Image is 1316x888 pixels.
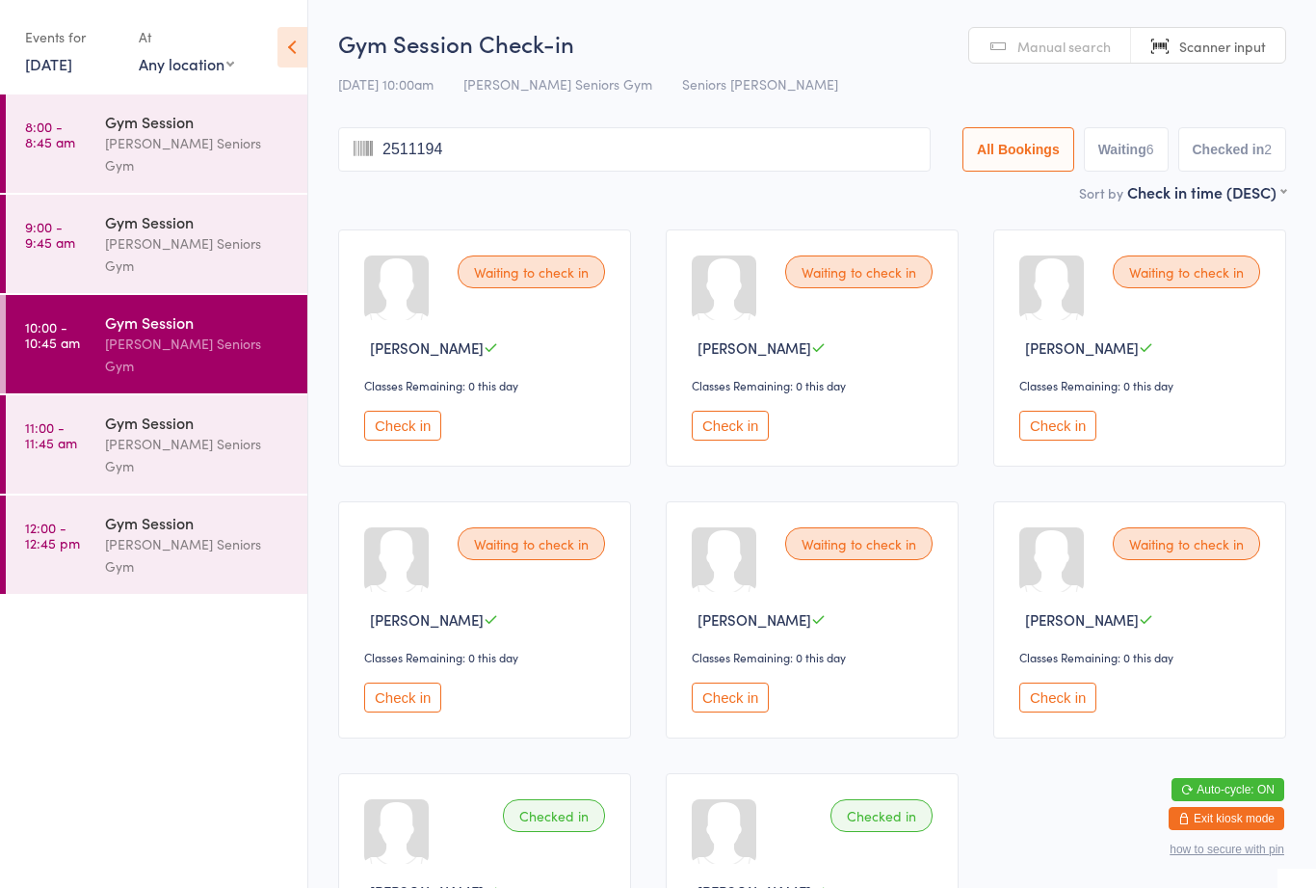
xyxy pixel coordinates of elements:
[1025,609,1139,630] span: [PERSON_NAME]
[1019,411,1096,441] button: Check in
[458,527,605,560] div: Waiting to check in
[25,419,77,450] time: 11:00 - 11:45 am
[338,74,434,94] span: [DATE] 10:00am
[785,256,933,288] div: Waiting to check in
[139,53,234,74] div: Any location
[105,211,291,232] div: Gym Session
[25,21,119,53] div: Events for
[1264,142,1272,157] div: 2
[1146,142,1154,157] div: 6
[1017,37,1111,56] span: Manual search
[692,649,938,665] div: Classes Remaining: 0 this day
[697,609,811,630] span: [PERSON_NAME]
[25,520,80,551] time: 12:00 - 12:45 pm
[1171,778,1284,801] button: Auto-cycle: ON
[6,395,307,494] a: 11:00 -11:45 amGym Session[PERSON_NAME] Seniors Gym
[1113,256,1260,288] div: Waiting to check in
[1170,843,1284,856] button: how to secure with pin
[370,337,484,358] span: [PERSON_NAME]
[6,295,307,393] a: 10:00 -10:45 amGym Session[PERSON_NAME] Seniors Gym
[6,94,307,193] a: 8:00 -8:45 amGym Session[PERSON_NAME] Seniors Gym
[105,533,291,578] div: [PERSON_NAME] Seniors Gym
[364,683,441,713] button: Check in
[105,232,291,277] div: [PERSON_NAME] Seniors Gym
[1079,183,1123,202] label: Sort by
[25,53,72,74] a: [DATE]
[364,377,611,393] div: Classes Remaining: 0 this day
[682,74,838,94] span: Seniors [PERSON_NAME]
[105,333,291,377] div: [PERSON_NAME] Seniors Gym
[692,411,769,441] button: Check in
[25,219,75,250] time: 9:00 - 9:45 am
[697,337,811,358] span: [PERSON_NAME]
[1169,807,1284,830] button: Exit kiosk mode
[338,127,931,172] input: Search
[105,132,291,176] div: [PERSON_NAME] Seniors Gym
[105,412,291,433] div: Gym Session
[463,74,652,94] span: [PERSON_NAME] Seniors Gym
[1084,127,1169,172] button: Waiting6
[1127,181,1286,202] div: Check in time (DESC)
[105,433,291,477] div: [PERSON_NAME] Seniors Gym
[458,256,605,288] div: Waiting to check in
[830,799,933,832] div: Checked in
[105,512,291,533] div: Gym Session
[25,119,75,149] time: 8:00 - 8:45 am
[139,21,234,53] div: At
[962,127,1074,172] button: All Bookings
[6,496,307,594] a: 12:00 -12:45 pmGym Session[PERSON_NAME] Seniors Gym
[1179,37,1266,56] span: Scanner input
[1019,649,1266,665] div: Classes Remaining: 0 this day
[105,111,291,132] div: Gym Session
[692,377,938,393] div: Classes Remaining: 0 this day
[25,319,80,350] time: 10:00 - 10:45 am
[692,683,769,713] button: Check in
[370,609,484,630] span: [PERSON_NAME]
[1025,337,1139,358] span: [PERSON_NAME]
[503,799,605,832] div: Checked in
[785,527,933,560] div: Waiting to check in
[6,195,307,293] a: 9:00 -9:45 amGym Session[PERSON_NAME] Seniors Gym
[1019,377,1266,393] div: Classes Remaining: 0 this day
[364,411,441,441] button: Check in
[1019,683,1096,713] button: Check in
[338,27,1286,59] h2: Gym Session Check-in
[105,311,291,333] div: Gym Session
[1113,527,1260,560] div: Waiting to check in
[364,649,611,665] div: Classes Remaining: 0 this day
[1178,127,1287,172] button: Checked in2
